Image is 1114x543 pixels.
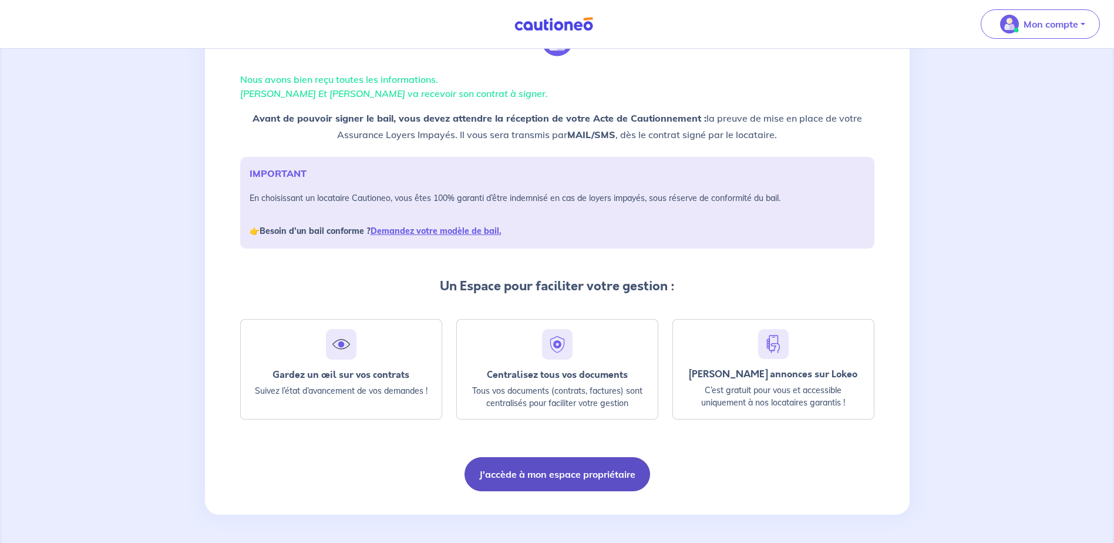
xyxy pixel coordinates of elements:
[250,190,865,239] p: En choisissant un locataire Cautioneo, vous êtes 100% garanti d’être indemnisé en cas de loyers i...
[763,334,784,354] img: hand-phone-blue.svg
[240,88,548,99] em: [PERSON_NAME] Et [PERSON_NAME] va recevoir son contrat à signer.
[682,368,864,380] div: [PERSON_NAME] annonces sur Lokeo
[253,112,706,124] strong: Avant de pouvoir signer le bail, vous devez attendre la réception de votre Acte de Cautionnement :
[260,226,502,236] strong: Besoin d’un bail conforme ?
[240,110,874,143] p: la preuve de mise en place de votre Assurance Loyers Impayés. Il vous sera transmis par , dès le ...
[1000,15,1019,33] img: illu_account_valid_menu.svg
[371,226,502,236] a: Demandez votre modèle de bail.
[250,385,432,397] p: Suivez l’état d’avancement de vos demandes !
[466,385,648,410] p: Tous vos documents (contrats, factures) sont centralisés pour faciliter votre gestion
[331,334,352,355] img: eye.svg
[682,384,864,409] p: C’est gratuit pour vous et accessible uniquement à nos locataires garantis !
[510,17,598,32] img: Cautioneo
[981,9,1100,39] button: illu_account_valid_menu.svgMon compte
[250,167,307,179] strong: IMPORTANT
[240,72,874,100] p: Nous avons bien reçu toutes les informations.
[1024,17,1078,31] p: Mon compte
[465,457,650,491] button: J'accède à mon espace propriétaire
[466,369,648,380] div: Centralisez tous vos documents
[547,334,568,355] img: security.svg
[240,277,874,296] p: Un Espace pour faciliter votre gestion :
[250,369,432,380] div: Gardez un œil sur vos contrats
[567,129,615,140] strong: MAIL/SMS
